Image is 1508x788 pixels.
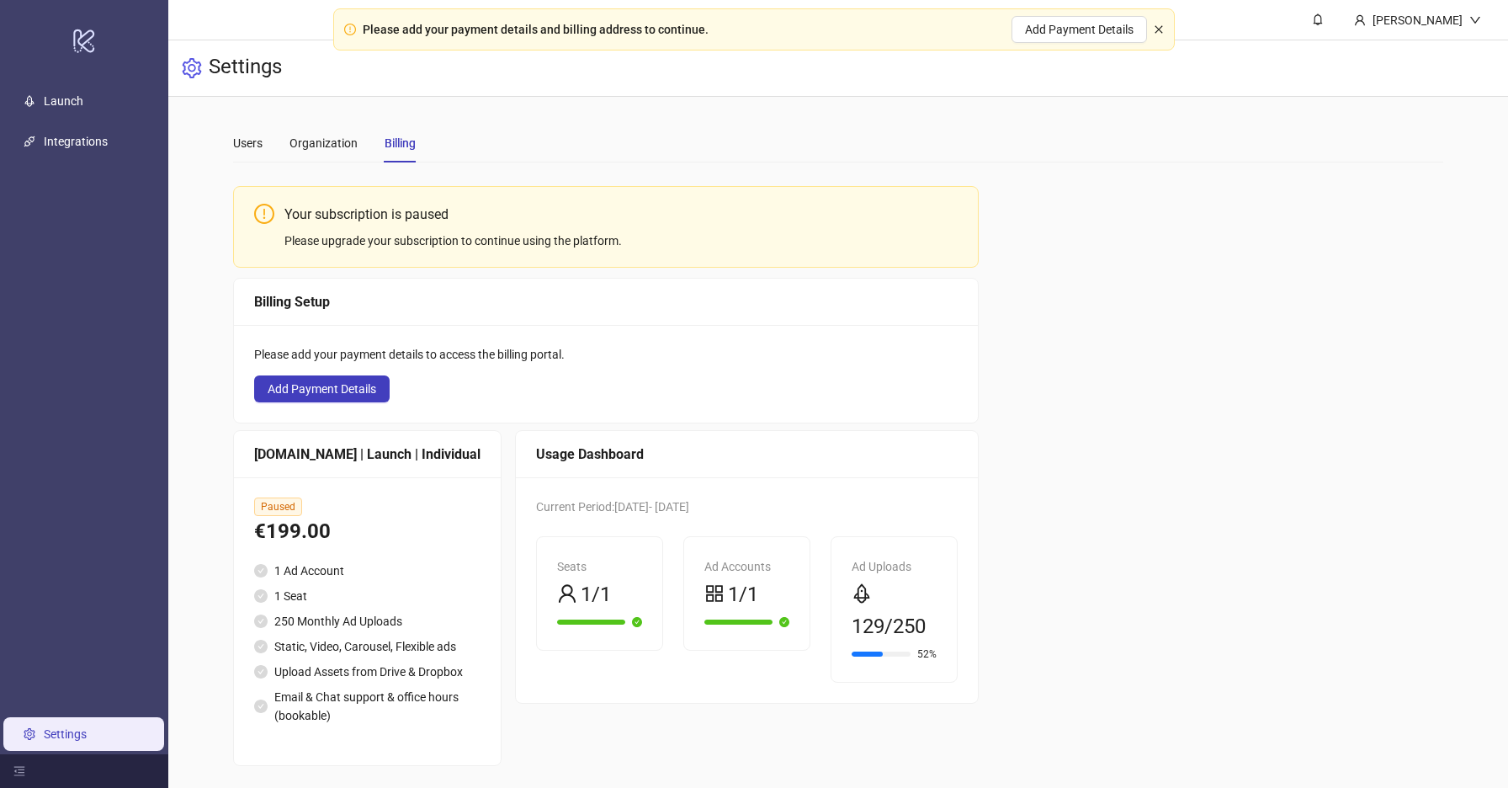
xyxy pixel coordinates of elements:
[363,20,709,39] div: Please add your payment details and billing address to continue.
[1012,16,1147,43] button: Add Payment Details
[581,579,611,611] span: 1/1
[254,444,481,465] div: [DOMAIN_NAME] | Launch | Individual
[254,612,481,631] li: 250 Monthly Ad Uploads
[254,589,268,603] span: check-circle
[1312,13,1324,25] span: bell
[704,583,725,604] span: appstore
[44,94,83,108] a: Launch
[254,587,481,605] li: 1 Seat
[557,583,577,604] span: user
[284,204,958,225] div: Your subscription is paused
[44,135,108,148] a: Integrations
[254,640,268,653] span: check-circle
[536,444,958,465] div: Usage Dashboard
[254,562,481,580] li: 1 Ad Account
[233,134,263,152] div: Users
[917,649,937,659] span: 52%
[268,382,376,396] span: Add Payment Details
[254,498,302,516] span: Paused
[254,700,268,713] span: check-circle
[1154,24,1164,35] span: close
[254,345,958,364] div: Please add your payment details to access the billing portal.
[289,134,358,152] div: Organization
[1366,11,1469,29] div: [PERSON_NAME]
[254,204,274,224] span: exclamation-circle
[44,727,87,741] a: Settings
[1025,23,1134,36] span: Add Payment Details
[704,557,789,576] div: Ad Accounts
[1469,14,1481,26] span: down
[557,557,642,576] div: Seats
[254,564,268,578] span: check-circle
[779,617,789,627] span: check-circle
[254,688,481,725] li: Email & Chat support & office hours (bookable)
[1354,14,1366,26] span: user
[254,663,481,681] li: Upload Assets from Drive & Dropbox
[385,134,416,152] div: Billing
[284,232,958,250] div: Please upgrade your subscription to continue using the platform.
[344,24,356,35] span: exclamation-circle
[536,500,689,514] span: Current Period: [DATE] - [DATE]
[728,579,758,611] span: 1/1
[254,516,481,548] div: €199.00
[852,557,937,576] div: Ad Uploads
[254,665,268,679] span: check-circle
[209,54,282,83] h3: Settings
[254,375,390,402] button: Add Payment Details
[852,611,926,643] span: 129/250
[254,291,958,312] div: Billing Setup
[632,617,642,627] span: check-circle
[13,765,25,777] span: menu-fold
[1154,24,1164,35] button: close
[852,583,872,604] span: rocket
[182,58,202,78] span: setting
[254,637,481,656] li: Static, Video, Carousel, Flexible ads
[254,615,268,628] span: check-circle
